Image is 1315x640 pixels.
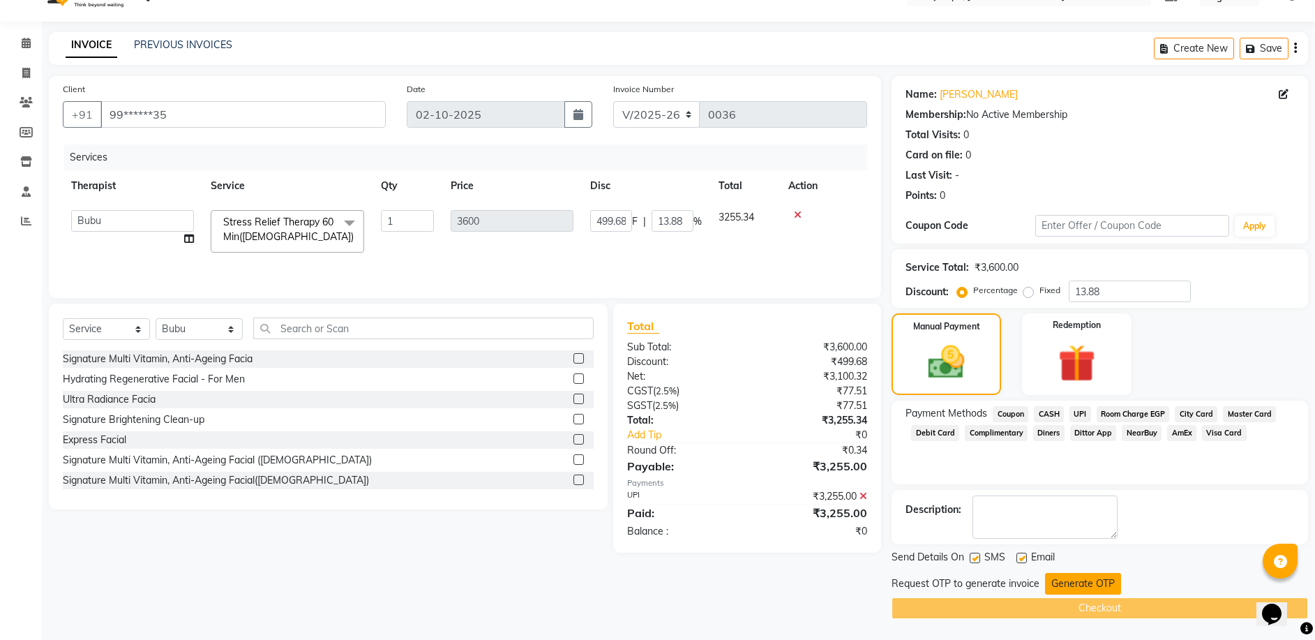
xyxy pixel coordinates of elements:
div: Signature Brightening Clean-up [63,412,204,427]
span: Debit Card [911,425,959,441]
span: CGST [627,385,653,397]
div: Express Facial [63,433,126,447]
span: AmEx [1167,425,1196,441]
img: _gift.svg [1046,340,1107,387]
span: Coupon [993,406,1028,422]
div: ₹0.34 [747,443,878,458]
th: Action [780,170,867,202]
div: Payable: [617,458,747,475]
span: % [693,214,702,229]
span: Dittor App [1070,425,1117,441]
div: Payments [627,477,868,489]
label: Manual Payment [913,320,980,333]
div: Total Visits: [906,128,961,142]
div: - [955,168,959,183]
div: Points: [906,188,937,203]
div: ₹3,255.00 [747,489,878,504]
div: Services [64,144,878,170]
a: PREVIOUS INVOICES [134,38,232,51]
button: +91 [63,101,102,128]
div: ( ) [617,399,747,413]
a: Add Tip [617,428,769,442]
span: SGST [627,399,652,412]
label: Client [63,83,85,96]
span: City Card [1175,406,1217,422]
span: Visa Card [1202,425,1247,441]
div: Discount: [906,285,949,299]
span: Payment Methods [906,406,987,421]
div: ₹3,600.00 [747,340,878,355]
span: 2.5% [656,385,677,396]
div: ₹499.68 [747,355,878,369]
div: Signature Multi Vitamin, Anti-Ageing Facial ([DEMOGRAPHIC_DATA]) [63,453,372,468]
div: ₹77.51 [747,384,878,399]
div: Total: [617,413,747,428]
div: Name: [906,87,937,102]
div: Request OTP to generate invoice [892,576,1039,591]
label: Date [407,83,426,96]
button: Create New [1154,38,1234,59]
div: Service Total: [906,260,969,275]
div: UPI [617,489,747,504]
span: Total [627,319,659,334]
div: Signature Multi Vitamin, Anti-Ageing Facia [63,352,253,366]
span: Email [1031,550,1055,567]
span: CASH [1034,406,1064,422]
div: Card on file: [906,148,963,163]
div: Discount: [617,355,747,369]
a: [PERSON_NAME] [940,87,1018,102]
span: NearBuy [1122,425,1162,441]
span: Master Card [1223,406,1276,422]
div: Membership: [906,107,966,122]
span: SMS [984,550,1005,567]
input: Enter Offer / Coupon Code [1035,215,1229,237]
div: Ultra Radiance Facia [63,392,156,407]
span: 2.5% [655,400,676,411]
div: ₹0 [769,428,878,442]
th: Total [710,170,780,202]
span: Complimentary [965,425,1028,441]
iframe: chat widget [1256,584,1301,626]
div: ₹3,600.00 [975,260,1019,275]
button: Apply [1235,216,1275,237]
div: Net: [617,369,747,384]
input: Search by Name/Mobile/Email/Code [100,101,386,128]
div: Coupon Code [906,218,1035,233]
a: INVOICE [66,33,117,58]
label: Invoice Number [613,83,674,96]
input: Search or Scan [253,318,594,339]
div: No Active Membership [906,107,1294,122]
div: Hydrating Regenerative Facial - For Men [63,372,245,387]
div: Signature Multi Vitamin, Anti-Ageing Facial([DEMOGRAPHIC_DATA]) [63,473,369,488]
div: Paid: [617,505,747,521]
span: Stress Relief Therapy 60 Min([DEMOGRAPHIC_DATA]) [223,216,354,243]
th: Qty [373,170,442,202]
span: | [643,214,646,229]
span: UPI [1069,406,1091,422]
div: Description: [906,503,961,517]
span: Diners [1033,425,1065,441]
label: Redemption [1053,319,1101,332]
img: _cash.svg [917,341,975,383]
th: Disc [582,170,710,202]
div: Round Off: [617,443,747,458]
label: Percentage [973,284,1018,297]
span: Send Details On [892,550,964,567]
label: Fixed [1039,284,1060,297]
span: Room Charge EGP [1097,406,1170,422]
div: Last Visit: [906,168,952,183]
div: ₹3,255.34 [747,413,878,428]
div: ( ) [617,384,747,399]
div: ₹3,255.00 [747,505,878,521]
button: Generate OTP [1045,573,1121,595]
div: 0 [965,148,971,163]
div: 0 [963,128,969,142]
div: ₹3,100.32 [747,369,878,384]
div: ₹77.51 [747,399,878,413]
div: 0 [940,188,945,203]
div: ₹3,255.00 [747,458,878,475]
th: Service [202,170,373,202]
span: 3255.34 [719,211,754,223]
div: Sub Total: [617,340,747,355]
span: F [632,214,638,229]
